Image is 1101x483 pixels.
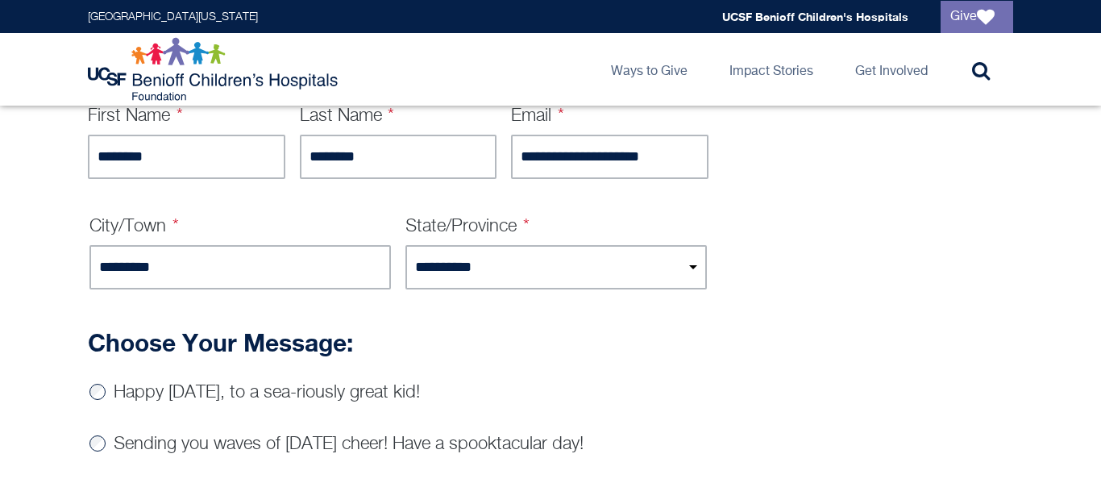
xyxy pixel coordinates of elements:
strong: Choose Your Message: [88,328,353,357]
label: First Name [88,107,183,125]
a: Ways to Give [598,33,700,106]
a: [GEOGRAPHIC_DATA][US_STATE] [88,11,258,23]
label: City/Town [89,218,179,235]
label: Sending you waves of [DATE] cheer! Have a spooktacular day! [114,435,584,453]
a: Give [941,1,1013,33]
label: Happy [DATE], to a sea-riously great kid! [114,384,420,402]
a: UCSF Benioff Children's Hospitals [722,10,908,23]
label: Email [511,107,564,125]
label: State/Province [405,218,530,235]
a: Impact Stories [717,33,826,106]
label: Last Name [300,107,395,125]
a: Get Involved [842,33,941,106]
img: Logo for UCSF Benioff Children's Hospitals Foundation [88,37,342,102]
